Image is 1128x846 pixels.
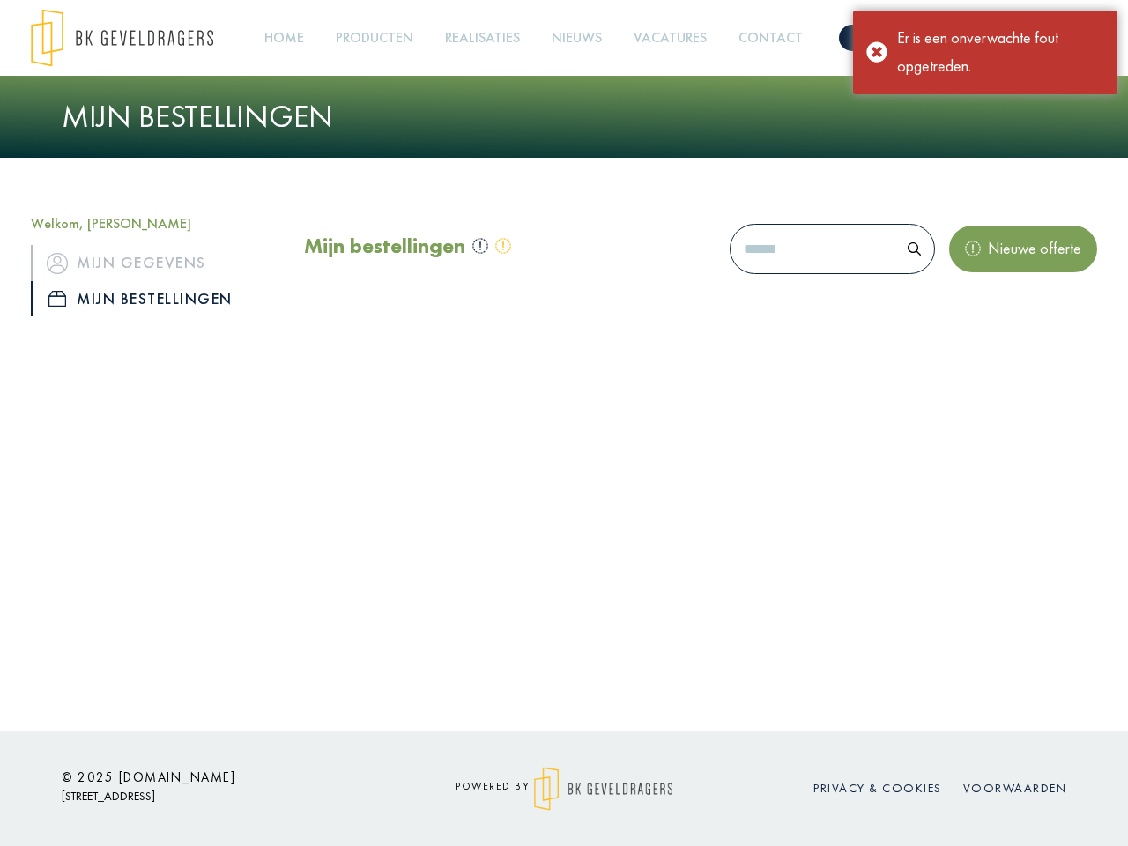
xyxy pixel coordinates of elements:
a: Offerte [839,25,924,51]
a: Producten [329,19,420,58]
a: iconMijn gegevens [31,245,278,280]
h5: Welkom, [PERSON_NAME] [31,215,278,232]
a: Contact [731,19,810,58]
a: Vacatures [627,19,714,58]
a: Nieuws [545,19,609,58]
div: powered by [405,767,723,811]
p: [STREET_ADDRESS] [62,785,379,807]
button: Nieuwe offerte [949,226,1097,271]
a: Home [257,19,311,58]
a: Realisaties [438,19,527,58]
img: search.svg [908,242,921,256]
a: Privacy & cookies [813,780,942,796]
span: Nieuwe offerte [981,238,1081,258]
h1: Mijn bestellingen [62,98,1066,136]
img: icon [47,253,68,274]
a: iconMijn bestellingen [31,281,278,316]
h6: © 2025 [DOMAIN_NAME] [62,769,379,785]
img: logo [534,767,672,811]
a: Voorwaarden [963,780,1067,796]
h2: Mijn bestellingen [304,234,465,259]
img: icon [48,291,66,307]
div: Er is een onverwachte fout opgetreden. [897,24,1104,81]
img: logo [31,9,213,67]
